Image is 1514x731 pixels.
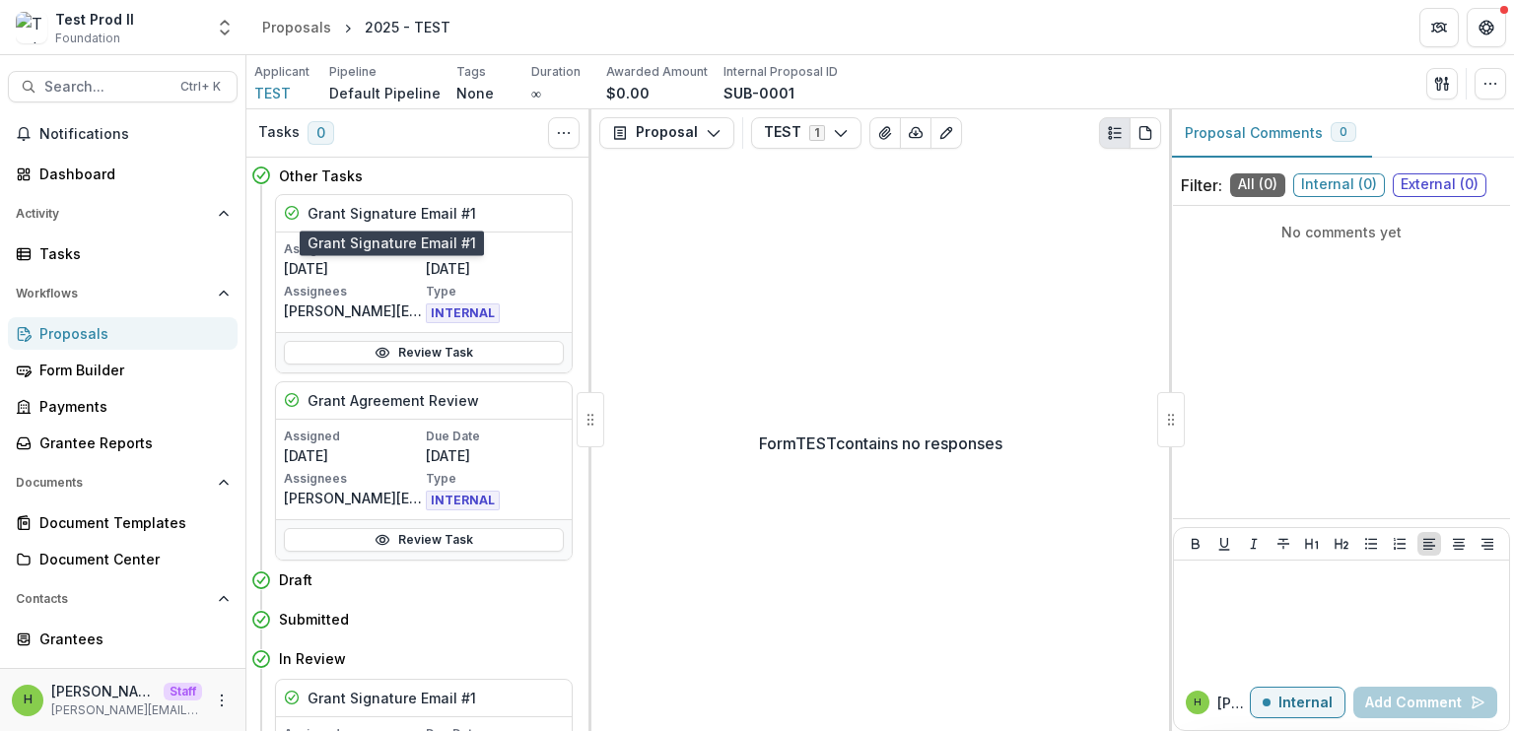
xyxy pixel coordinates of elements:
[308,203,476,224] h5: Grant Signature Email #1
[1447,532,1471,556] button: Align Center
[426,303,500,323] span: INTERNAL
[8,118,238,150] button: Notifications
[1230,173,1285,197] span: All ( 0 )
[39,665,222,686] div: Communications
[258,124,300,141] h3: Tasks
[1393,173,1486,197] span: External ( 0 )
[210,689,234,712] button: More
[426,283,564,300] p: Type
[284,428,422,445] p: Assigned
[254,83,291,103] a: TEST
[426,240,564,258] p: Due Date
[1417,532,1441,556] button: Align Left
[164,683,202,700] p: Staff
[1194,698,1202,707] div: Himanshu
[8,354,238,386] a: Form Builder
[279,609,349,630] h4: Submitted
[39,432,222,453] div: Grantee Reports
[8,543,238,575] a: Document Center
[723,63,838,81] p: Internal Proposal ID
[44,79,169,96] span: Search...
[308,390,479,411] h5: Grant Agreement Review
[8,623,238,655] a: Grantees
[8,506,238,539] a: Document Templates
[284,488,422,508] p: [PERSON_NAME][EMAIL_ADDRESS][DOMAIN_NAME]
[606,83,650,103] p: $0.00
[426,428,564,445] p: Due Date
[751,117,861,149] button: TEST1
[759,432,1002,455] p: Form TEST contains no responses
[8,198,238,230] button: Open Activity
[8,71,238,102] button: Search...
[1217,693,1250,713] p: [PERSON_NAME]
[51,681,156,701] p: [PERSON_NAME]
[1212,532,1236,556] button: Underline
[1300,532,1324,556] button: Heading 1
[531,83,541,103] p: ∞
[16,207,210,221] span: Activity
[254,63,310,81] p: Applicant
[1181,222,1502,242] p: No comments yet
[426,491,500,510] span: INTERNAL
[8,390,238,423] a: Payments
[279,648,346,669] h4: In Review
[606,63,708,81] p: Awarded Amount
[426,445,564,466] p: [DATE]
[8,158,238,190] a: Dashboard
[284,341,564,365] a: Review Task
[1476,532,1499,556] button: Align Right
[426,470,564,488] p: Type
[8,659,238,692] a: Communications
[1467,8,1506,47] button: Get Help
[930,117,962,149] button: Edit as form
[279,166,363,186] h4: Other Tasks
[1250,687,1345,718] button: Internal
[39,164,222,184] div: Dashboard
[426,258,564,279] p: [DATE]
[8,317,238,350] a: Proposals
[1419,8,1459,47] button: Partners
[8,467,238,498] button: Open Documents
[329,63,377,81] p: Pipeline
[869,117,901,149] button: View Attached Files
[51,701,202,719] p: [PERSON_NAME][EMAIL_ADDRESS][DOMAIN_NAME]
[39,396,222,417] div: Payments
[1169,109,1372,158] button: Proposal Comments
[39,549,222,569] div: Document Center
[284,445,422,466] p: [DATE]
[16,12,47,43] img: Test Prod II
[8,427,238,459] a: Grantee Reports
[1272,532,1295,556] button: Strike
[16,592,210,606] span: Contacts
[1359,532,1383,556] button: Bullet List
[284,528,564,552] a: Review Task
[284,283,422,300] p: Assignees
[55,9,134,30] div: Test Prod II
[599,117,734,149] button: Proposal
[1099,117,1131,149] button: Plaintext view
[308,121,334,145] span: 0
[1242,532,1266,556] button: Italicize
[1278,695,1333,711] p: Internal
[284,470,422,488] p: Assignees
[8,583,238,615] button: Open Contacts
[456,63,486,81] p: Tags
[284,258,422,279] p: [DATE]
[8,278,238,309] button: Open Workflows
[211,8,239,47] button: Open entity switcher
[548,117,580,149] button: Toggle View Cancelled Tasks
[39,323,222,344] div: Proposals
[1130,117,1161,149] button: PDF view
[254,13,458,41] nav: breadcrumb
[24,694,33,706] div: Himanshu
[39,512,222,533] div: Document Templates
[279,569,312,590] h4: Draft
[1184,532,1207,556] button: Bold
[329,83,441,103] p: Default Pipeline
[284,240,422,258] p: Assigned
[308,688,476,708] h5: Grant Signature Email #1
[1293,173,1385,197] span: Internal ( 0 )
[176,76,225,98] div: Ctrl + K
[1181,173,1222,197] p: Filter:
